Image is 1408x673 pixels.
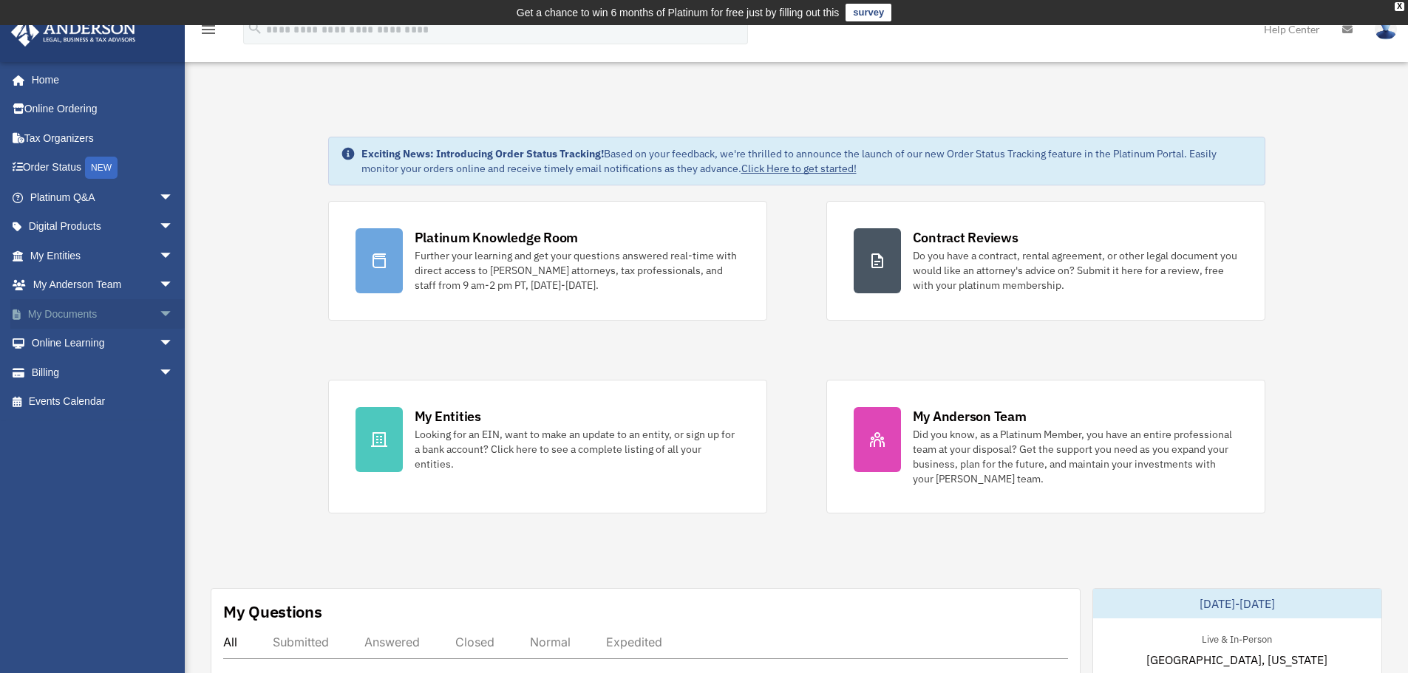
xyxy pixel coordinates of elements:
[361,147,604,160] strong: Exciting News: Introducing Order Status Tracking!
[328,380,767,513] a: My Entities Looking for an EIN, want to make an update to an entity, or sign up for a bank accoun...
[159,241,188,271] span: arrow_drop_down
[415,427,740,471] div: Looking for an EIN, want to make an update to an entity, or sign up for a bank account? Click her...
[741,162,857,175] a: Click Here to get started!
[826,201,1265,321] a: Contract Reviews Do you have a contract, rental agreement, or other legal document you would like...
[846,4,891,21] a: survey
[7,18,140,47] img: Anderson Advisors Platinum Portal
[455,635,494,649] div: Closed
[826,380,1265,513] a: My Anderson Team Did you know, as a Platinum Member, you have an entire professional team at your...
[361,146,1253,176] div: Based on your feedback, we're thrilled to announce the launch of our new Order Status Tracking fe...
[10,329,196,358] a: Online Learningarrow_drop_down
[364,635,420,649] div: Answered
[200,26,217,38] a: menu
[415,228,579,247] div: Platinum Knowledge Room
[273,635,329,649] div: Submitted
[10,299,196,329] a: My Documentsarrow_drop_down
[10,212,196,242] a: Digital Productsarrow_drop_down
[159,358,188,388] span: arrow_drop_down
[223,601,322,623] div: My Questions
[85,157,118,179] div: NEW
[159,212,188,242] span: arrow_drop_down
[530,635,571,649] div: Normal
[10,65,188,95] a: Home
[913,248,1238,293] div: Do you have a contract, rental agreement, or other legal document you would like an attorney's ad...
[10,123,196,153] a: Tax Organizers
[1093,589,1381,618] div: [DATE]-[DATE]
[159,299,188,329] span: arrow_drop_down
[415,407,481,426] div: My Entities
[913,427,1238,486] div: Did you know, as a Platinum Member, you have an entire professional team at your disposal? Get th...
[223,635,237,649] div: All
[247,20,263,36] i: search
[1146,651,1327,669] span: [GEOGRAPHIC_DATA], [US_STATE]
[1190,630,1284,646] div: Live & In-Person
[10,241,196,270] a: My Entitiesarrow_drop_down
[913,407,1027,426] div: My Anderson Team
[159,270,188,301] span: arrow_drop_down
[328,201,767,321] a: Platinum Knowledge Room Further your learning and get your questions answered real-time with dire...
[606,635,662,649] div: Expedited
[10,182,196,212] a: Platinum Q&Aarrow_drop_down
[200,21,217,38] i: menu
[517,4,840,21] div: Get a chance to win 6 months of Platinum for free just by filling out this
[10,358,196,387] a: Billingarrow_drop_down
[10,95,196,124] a: Online Ordering
[1375,18,1397,40] img: User Pic
[10,153,196,183] a: Order StatusNEW
[10,387,196,417] a: Events Calendar
[415,248,740,293] div: Further your learning and get your questions answered real-time with direct access to [PERSON_NAM...
[913,228,1018,247] div: Contract Reviews
[159,329,188,359] span: arrow_drop_down
[159,182,188,213] span: arrow_drop_down
[1395,2,1404,11] div: close
[10,270,196,300] a: My Anderson Teamarrow_drop_down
